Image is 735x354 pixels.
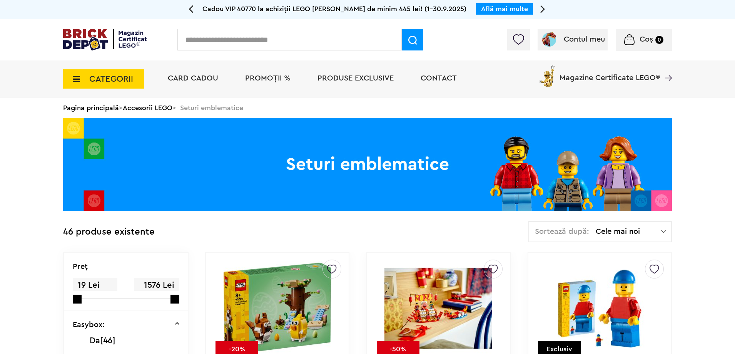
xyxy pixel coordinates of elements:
span: Contul meu [564,35,605,43]
a: Contact [421,74,457,82]
img: Seturi emblematice [63,118,672,211]
img: Minifigurina LEGO supradimensionata [546,270,653,347]
span: Cele mai noi [596,228,661,235]
span: 19 Lei [73,278,117,293]
a: Magazine Certificate LEGO® [660,64,672,72]
a: Contul meu [541,35,605,43]
small: 0 [655,36,663,44]
div: 46 produse existente [63,221,155,243]
span: [46] [100,336,115,345]
span: Da [90,336,100,345]
a: PROMOȚII % [245,74,291,82]
a: Produse exclusive [317,74,394,82]
a: Card Cadou [168,74,218,82]
div: > > Seturi emblematice [63,98,672,118]
p: Easybox: [73,321,105,329]
a: Află mai multe [481,5,528,12]
span: Coș [640,35,653,43]
span: CATEGORII [89,75,133,83]
span: Magazine Certificate LEGO® [560,64,660,82]
a: Accesorii LEGO [123,104,172,111]
span: Cadou VIP 40770 la achiziții LEGO [PERSON_NAME] de minim 445 lei! (1-30.9.2025) [202,5,466,12]
span: 1576 Lei [134,278,179,293]
a: Pagina principală [63,104,119,111]
p: Preţ [73,263,88,270]
span: Sortează după: [535,228,589,235]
